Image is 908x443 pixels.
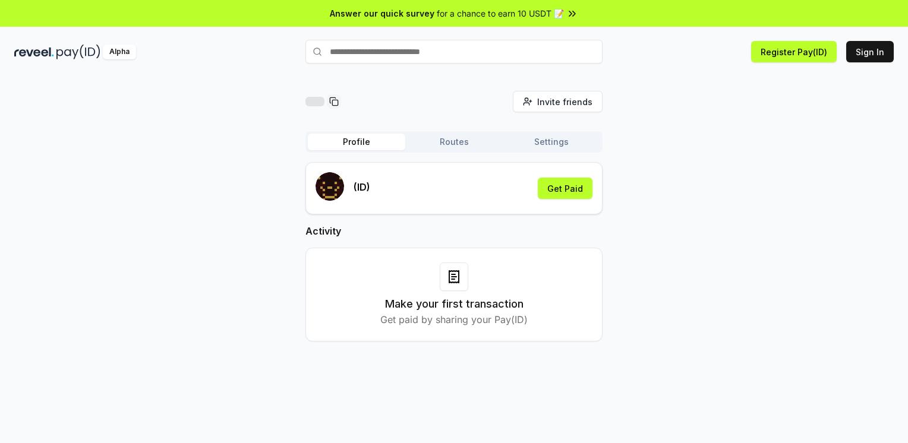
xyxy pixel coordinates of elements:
button: Register Pay(ID) [751,41,837,62]
div: Alpha [103,45,136,59]
button: Sign In [846,41,894,62]
p: Get paid by sharing your Pay(ID) [380,312,528,327]
button: Profile [308,134,405,150]
span: for a chance to earn 10 USDT 📝 [437,7,564,20]
h2: Activity [305,224,603,238]
p: (ID) [354,180,370,194]
button: Invite friends [513,91,603,112]
img: reveel_dark [14,45,54,59]
span: Invite friends [537,96,592,108]
button: Get Paid [538,178,592,199]
img: pay_id [56,45,100,59]
button: Routes [405,134,503,150]
span: Answer our quick survey [330,7,434,20]
h3: Make your first transaction [385,296,524,312]
button: Settings [503,134,600,150]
